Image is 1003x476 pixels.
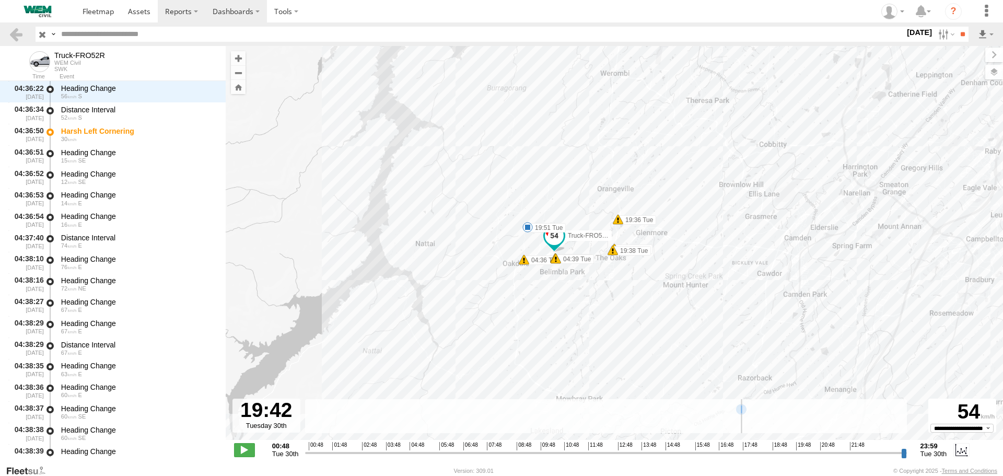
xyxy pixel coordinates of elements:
span: 15:48 [695,442,710,450]
div: Time [8,74,45,79]
div: SWK [54,66,105,72]
span: Heading: 183 [78,93,82,99]
span: 08:48 [517,442,531,450]
a: Back to previous Page [8,27,24,42]
div: Heading Change [61,169,216,179]
label: Search Query [49,27,57,42]
span: 72 [61,285,77,292]
div: 04:36:50 [DATE] [8,125,45,144]
span: 02:48 [362,442,377,450]
div: WEM Civil [54,60,105,66]
label: 19:51 Tue [528,223,566,233]
span: Heading: 84 [78,350,82,356]
span: 67 [61,350,77,356]
label: 04:42 Tue [614,245,652,254]
span: 30 [61,136,77,142]
span: 60 [61,392,77,398]
div: Truck-FRO52R - View Asset History [54,51,105,60]
img: WEMCivilLogo.svg [10,6,65,17]
div: 04:38:10 [DATE] [8,253,45,272]
span: 12 [61,179,77,185]
div: Heading Change [61,212,216,221]
span: Heading: 84 [78,328,82,334]
div: Kevin Webb [878,4,908,19]
div: 04:38:38 [DATE] [8,424,45,443]
span: 20:48 [820,442,835,450]
span: 01:48 [332,442,347,450]
span: Heading: 149 [78,456,86,462]
span: 09:48 [541,442,555,450]
span: 00:48 [309,442,323,450]
div: 04:36:22 [DATE] [8,82,45,101]
div: Heading Change [61,84,216,93]
button: Zoom out [231,65,246,80]
span: 04:48 [410,442,424,450]
label: [DATE] [905,27,934,38]
div: 04:38:29 [DATE] [8,317,45,336]
div: 04:38:35 [DATE] [8,360,45,379]
span: 19:48 [796,442,811,450]
span: 18:48 [773,442,787,450]
span: Heading: 80 [78,242,82,249]
a: Visit our Website [6,466,54,476]
span: 67 [61,307,77,313]
span: Truck-FRO52R [568,232,610,239]
div: Distance Interval [61,105,216,114]
span: Heading: 125 [78,413,86,420]
span: Heading: 124 [78,179,86,185]
div: Heading Change [61,404,216,413]
div: 04:38:39 [DATE] [8,445,45,465]
span: 11:48 [588,442,603,450]
div: Heading Change [61,382,216,392]
span: 16:48 [719,442,733,450]
span: 63 [61,371,77,377]
div: Distance Interval [61,233,216,242]
span: 15 [61,157,77,164]
span: 05:48 [439,442,454,450]
span: Heading: 155 [78,157,86,164]
div: Heading Change [61,148,216,157]
label: 19:38 Tue [613,246,651,256]
span: Heading: 111 [78,392,82,398]
span: 62 [61,456,77,462]
span: 13:48 [642,442,656,450]
span: 52 [61,114,77,121]
span: 14 [61,200,77,206]
span: Heading: 100 [78,371,82,377]
button: Zoom in [231,51,246,65]
div: 04:37:40 [DATE] [8,231,45,251]
div: Heading Change [61,425,216,435]
span: Heading: 96 [78,200,82,206]
span: 16 [61,222,77,228]
div: Heading Change [61,254,216,264]
span: 03:48 [386,442,401,450]
label: Export results as... [977,27,995,42]
span: 60 [61,413,77,420]
div: 04:36:54 [DATE] [8,211,45,230]
div: Heading Change [61,447,216,456]
span: 76 [61,264,77,270]
div: Heading Change [61,361,216,370]
strong: 00:48 [272,442,299,450]
div: Distance Interval [61,340,216,350]
label: 04:38 Tue [555,254,593,263]
div: Heading Change [61,276,216,285]
div: Heading Change [61,297,216,307]
div: 04:38:36 [DATE] [8,381,45,400]
span: 07:48 [487,442,501,450]
a: Terms and Conditions [942,468,997,474]
span: Heading: 74 [78,264,82,270]
div: Event [60,74,226,79]
span: Heading: 84 [78,222,82,228]
label: Search Filter Options [934,27,957,42]
span: Heading: 138 [78,435,86,441]
label: Play/Stop [234,443,255,457]
span: Tue 30th Sep 2025 [920,450,947,458]
span: 74 [61,242,77,249]
span: 06:48 [463,442,478,450]
div: Version: 309.01 [454,468,494,474]
span: 21:48 [850,442,865,450]
span: 67 [61,328,77,334]
span: Tue 30th Sep 2025 [272,450,299,458]
div: 54 [930,400,995,424]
